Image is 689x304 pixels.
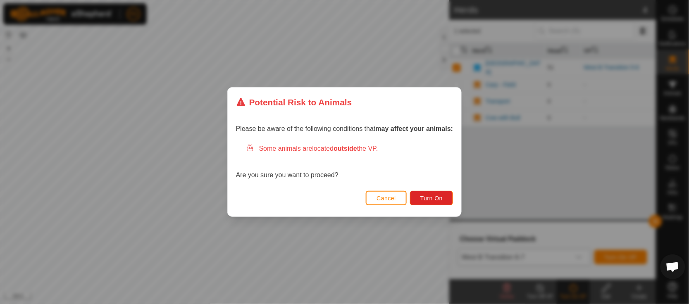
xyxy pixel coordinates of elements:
div: Potential Risk to Animals [236,96,352,109]
span: located the VP. [312,145,378,152]
span: Turn On [420,195,443,202]
span: Please be aware of the following conditions that [236,125,453,132]
button: Cancel [366,191,407,205]
div: Are you sure you want to proceed? [236,144,453,180]
strong: may affect your animals: [376,125,453,132]
div: Open chat [660,254,685,279]
span: Cancel [377,195,396,202]
div: Some animals are [246,144,453,154]
button: Turn On [410,191,453,205]
strong: outside [334,145,357,152]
